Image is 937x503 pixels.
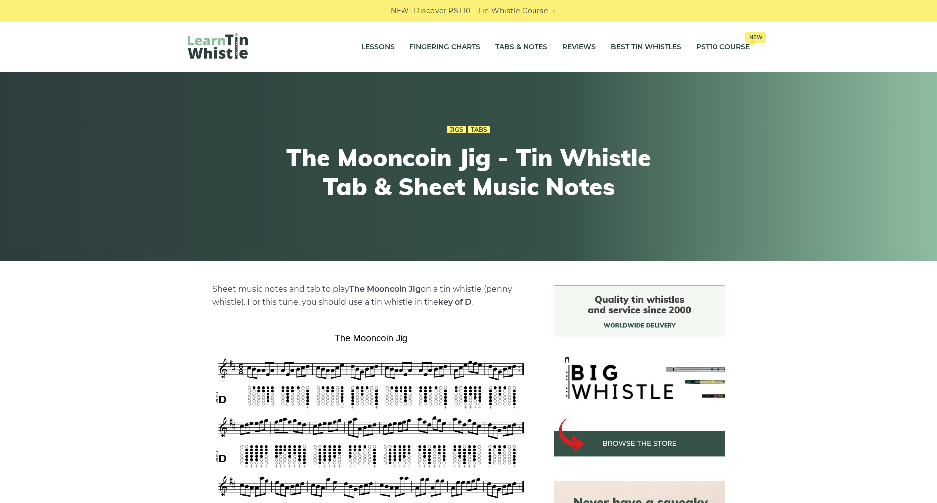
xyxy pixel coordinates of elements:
[554,285,725,457] img: BigWhistle Tin Whistle Store
[495,35,547,60] a: Tabs & Notes
[409,35,480,60] a: Fingering Charts
[349,284,421,294] strong: The Mooncoin Jig
[285,143,652,201] h1: The Mooncoin Jig - Tin Whistle Tab & Sheet Music Notes
[212,283,530,309] p: Sheet music notes and tab to play on a tin whistle (penny whistle). For this tune, you should use...
[611,35,681,60] a: Best Tin Whistles
[696,35,750,60] a: PST10 CourseNew
[745,32,766,43] span: New
[562,35,596,60] a: Reviews
[188,33,248,59] img: LearnTinWhistle.com
[438,297,471,307] strong: key of D
[468,126,490,134] a: Tabs
[361,35,395,60] a: Lessons
[447,126,466,134] a: Jigs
